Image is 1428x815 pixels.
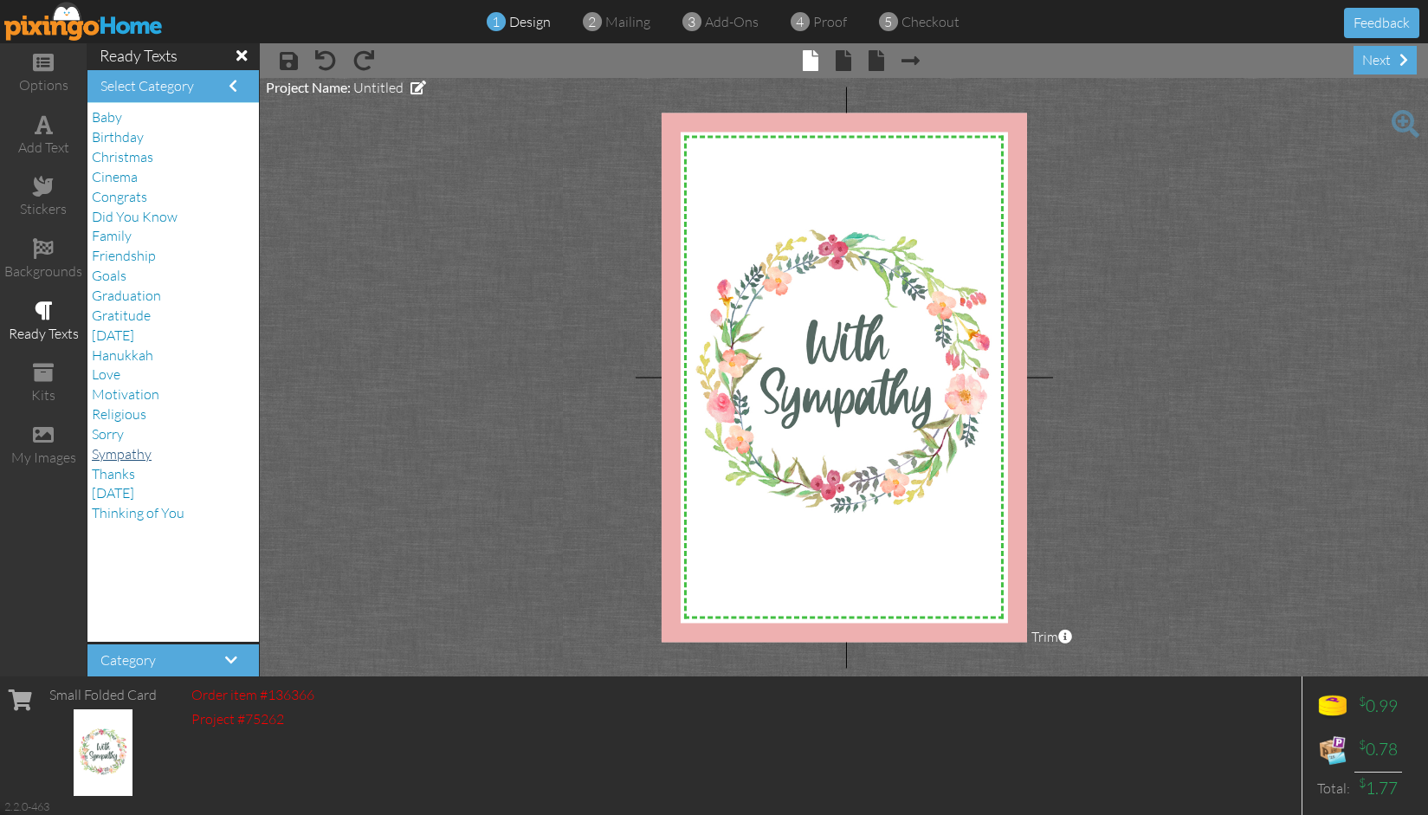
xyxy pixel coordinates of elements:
a: Cinema [92,168,138,185]
a: Goals [92,267,126,284]
td: 0.78 [1354,728,1402,772]
a: Hanukkah [92,346,153,364]
td: 1.77 [1354,772,1402,805]
span: 3 [688,12,695,32]
a: Love [92,365,120,383]
a: Motivation [92,385,159,403]
td: 0.99 [1354,685,1402,728]
a: Friendship [92,247,156,264]
a: Category [100,651,156,669]
span: add-ons [705,13,759,30]
span: proof [813,13,847,30]
a: Select Category [100,77,194,94]
span: design [509,13,551,30]
div: Project #75262 [191,709,314,729]
sup: $ [1359,737,1366,752]
div: Order item #136366 [191,685,314,705]
span: 5 [884,12,892,32]
a: Family [92,227,132,244]
img: pixingo logo [4,2,164,41]
span: 2 [588,12,596,32]
span: Trim [1031,627,1072,647]
a: Graduation [92,287,161,304]
div: next [1354,46,1417,74]
img: expense-icon.png [1315,733,1350,767]
div: 2.2.0-463 [4,799,49,814]
td: Total: [1311,772,1354,805]
span: 4 [796,12,804,32]
a: Sympathy [92,445,152,462]
span: Untitled [353,79,404,96]
a: Baby [92,108,122,126]
a: Congrats [92,188,147,205]
a: Religious [92,405,146,423]
a: Thanks [92,465,135,482]
a: Sorry [92,425,124,443]
a: Birthday [92,128,144,146]
button: Feedback [1344,8,1419,38]
span: 1 [492,12,500,32]
h4: ready texts [100,48,247,65]
sup: $ [1359,775,1366,790]
a: Did You Know [92,208,178,225]
img: points-icon.png [1315,689,1350,724]
sup: $ [1359,694,1366,708]
span: checkout [901,13,960,30]
a: [DATE] [92,484,134,501]
a: Thinking of You [92,504,184,521]
span: mailing [605,13,650,30]
a: [DATE] [92,327,134,344]
a: Christmas [92,148,153,165]
span: Project Name: [266,79,351,95]
a: Gratitude [92,307,151,324]
div: Small Folded Card [49,685,157,705]
img: 136366-1-1759424452525-bf13fab2f4233713-qa.jpg [74,709,133,796]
